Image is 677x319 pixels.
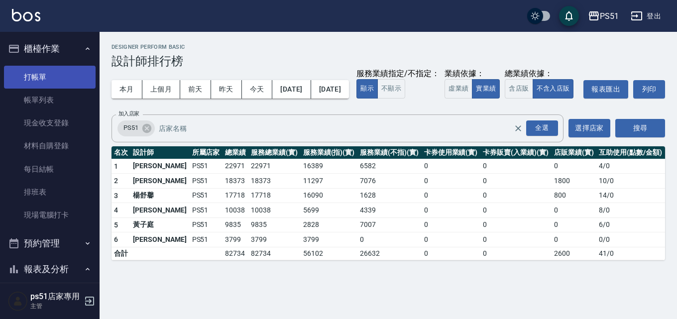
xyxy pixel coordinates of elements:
td: [PERSON_NAME] [130,203,189,218]
button: 櫃檯作業 [4,36,96,62]
h3: 設計師排行榜 [112,54,665,68]
td: [PERSON_NAME] [130,159,189,174]
td: 1800 [552,174,596,189]
td: 82734 [223,247,248,260]
td: 82734 [248,247,300,260]
td: 16090 [301,188,357,203]
button: 預約管理 [4,230,96,256]
td: 0 [480,203,552,218]
button: 含店販 [505,79,533,99]
td: 0 [422,247,481,260]
button: 登出 [627,7,665,25]
td: 0 [480,217,552,232]
div: 服務業績指定/不指定： [356,69,440,79]
a: 每日結帳 [4,158,96,181]
label: 加入店家 [118,110,139,117]
td: 4 / 0 [596,159,665,174]
td: 8 / 0 [596,203,665,218]
th: 服務業績(不指)(實) [357,146,422,159]
td: 14 / 0 [596,188,665,203]
th: 卡券販賣(入業績)(實) [480,146,552,159]
input: 店家名稱 [156,119,531,137]
button: 選擇店家 [568,119,610,137]
th: 服務總業績(實) [248,146,300,159]
td: 22971 [248,159,300,174]
button: 報表匯出 [583,80,628,99]
span: 2 [114,177,118,185]
a: 帳單列表 [4,89,96,111]
td: 9835 [248,217,300,232]
td: 5699 [301,203,357,218]
table: a dense table [112,146,665,260]
button: 不顯示 [377,79,405,99]
td: 0 [480,247,552,260]
div: 總業績依據： [505,69,578,79]
img: Person [8,291,28,311]
td: 0 [357,232,422,247]
td: 41 / 0 [596,247,665,260]
button: 昨天 [211,80,242,99]
a: 材料自購登錄 [4,134,96,157]
th: 所屬店家 [190,146,223,159]
span: 5 [114,221,118,229]
button: save [559,6,579,26]
td: 合計 [112,247,130,260]
td: 0 [552,203,596,218]
td: 黃子庭 [130,217,189,232]
a: 現金收支登錄 [4,111,96,134]
td: 18373 [248,174,300,189]
div: 全選 [526,120,558,136]
span: 3 [114,192,118,200]
button: 列印 [633,80,665,99]
td: 11297 [301,174,357,189]
button: Open [524,118,560,138]
button: 本月 [112,80,142,99]
td: 7007 [357,217,422,232]
td: PS51 [190,174,223,189]
th: 設計師 [130,146,189,159]
th: 服務業績(指)(實) [301,146,357,159]
td: 9835 [223,217,248,232]
td: 16389 [301,159,357,174]
td: 22971 [223,159,248,174]
td: 0 / 0 [596,232,665,247]
td: 0 [480,159,552,174]
td: 10 / 0 [596,174,665,189]
a: 打帳單 [4,66,96,89]
h2: Designer Perform Basic [112,44,665,50]
td: 6 / 0 [596,217,665,232]
div: PS51 [117,120,155,136]
img: Logo [12,9,40,21]
td: 10038 [248,203,300,218]
div: 業績依據： [445,69,500,79]
p: 主管 [30,302,81,311]
td: 2828 [301,217,357,232]
td: 3799 [248,232,300,247]
th: 店販業績(實) [552,146,596,159]
a: 現場電腦打卡 [4,204,96,226]
td: [PERSON_NAME] [130,232,189,247]
td: 0 [422,159,481,174]
td: 3799 [223,232,248,247]
td: 26632 [357,247,422,260]
td: 17718 [223,188,248,203]
td: PS51 [190,188,223,203]
button: 報表及分析 [4,256,96,282]
td: 0 [480,174,552,189]
td: 18373 [223,174,248,189]
button: PS51 [584,6,623,26]
button: 前天 [180,80,211,99]
button: 上個月 [142,80,180,99]
td: 0 [480,232,552,247]
td: PS51 [190,203,223,218]
span: 1 [114,162,118,170]
td: 17718 [248,188,300,203]
td: 0 [552,159,596,174]
td: 6582 [357,159,422,174]
div: PS51 [600,10,619,22]
span: 6 [114,235,118,243]
td: 10038 [223,203,248,218]
td: 0 [422,217,481,232]
td: 2600 [552,247,596,260]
